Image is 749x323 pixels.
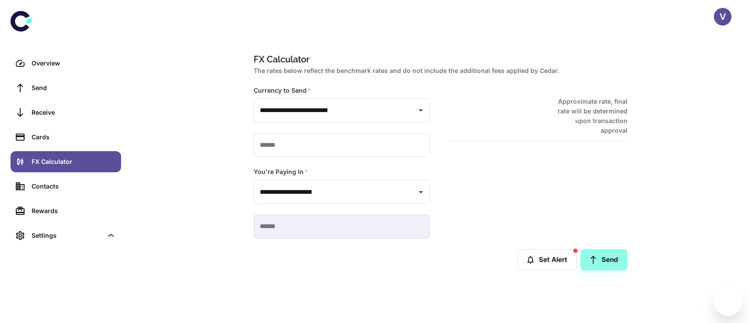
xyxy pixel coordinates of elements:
[32,206,116,216] div: Rewards
[11,225,121,246] div: Settings
[581,249,627,270] a: Send
[32,157,116,167] div: FX Calculator
[11,151,121,172] a: FX Calculator
[32,58,116,68] div: Overview
[415,104,427,116] button: Open
[11,77,121,98] a: Send
[11,200,121,221] a: Rewards
[11,176,121,197] a: Contacts
[11,53,121,74] a: Overview
[548,97,627,135] h6: Approximate rate, final rate will be determined upon transaction approval
[11,102,121,123] a: Receive
[714,8,731,25] button: V
[254,53,624,66] h1: FX Calculator
[714,288,742,316] iframe: Button to launch messaging window
[415,186,427,198] button: Open
[518,249,577,270] button: Set Alert
[32,108,116,117] div: Receive
[254,86,311,95] label: Currency to Send
[11,127,121,148] a: Cards
[32,181,116,191] div: Contacts
[254,167,308,176] label: You're Paying In
[32,83,116,93] div: Send
[32,231,103,240] div: Settings
[32,132,116,142] div: Cards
